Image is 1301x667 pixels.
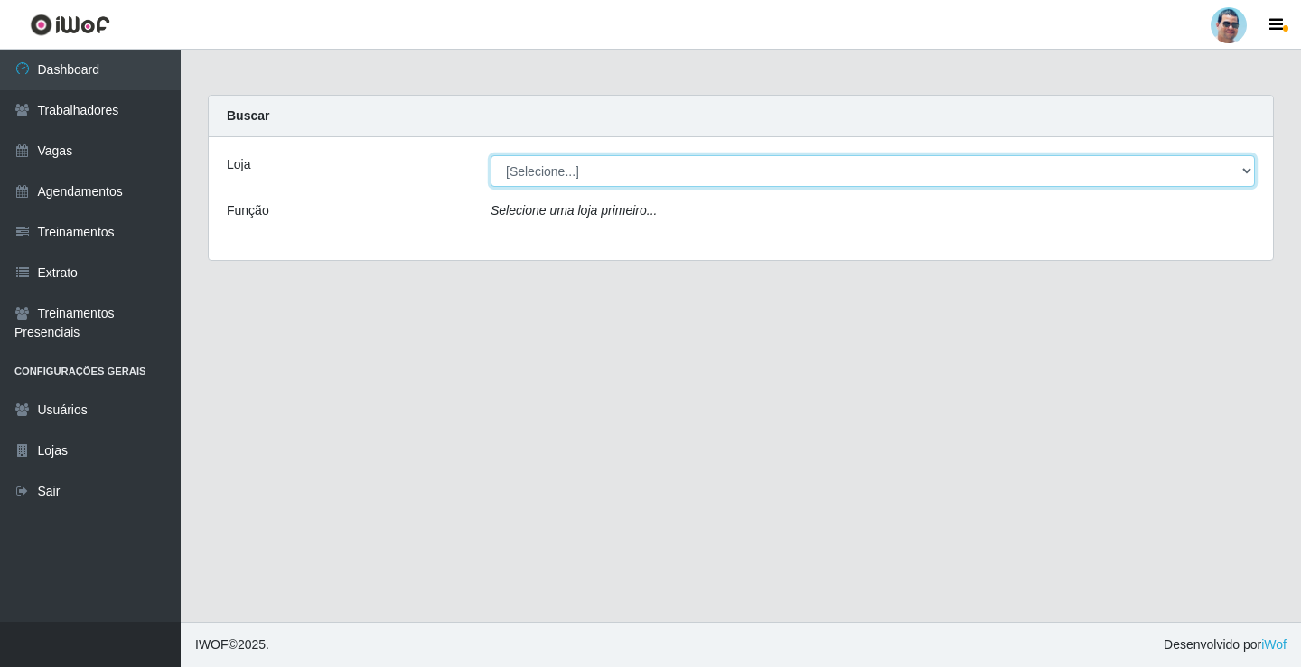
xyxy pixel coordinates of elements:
[195,637,229,652] span: IWOF
[227,155,250,174] label: Loja
[30,14,110,36] img: CoreUI Logo
[195,635,269,654] span: © 2025 .
[227,201,269,220] label: Função
[227,108,269,123] strong: Buscar
[1261,637,1287,652] a: iWof
[491,203,657,218] i: Selecione uma loja primeiro...
[1164,635,1287,654] span: Desenvolvido por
